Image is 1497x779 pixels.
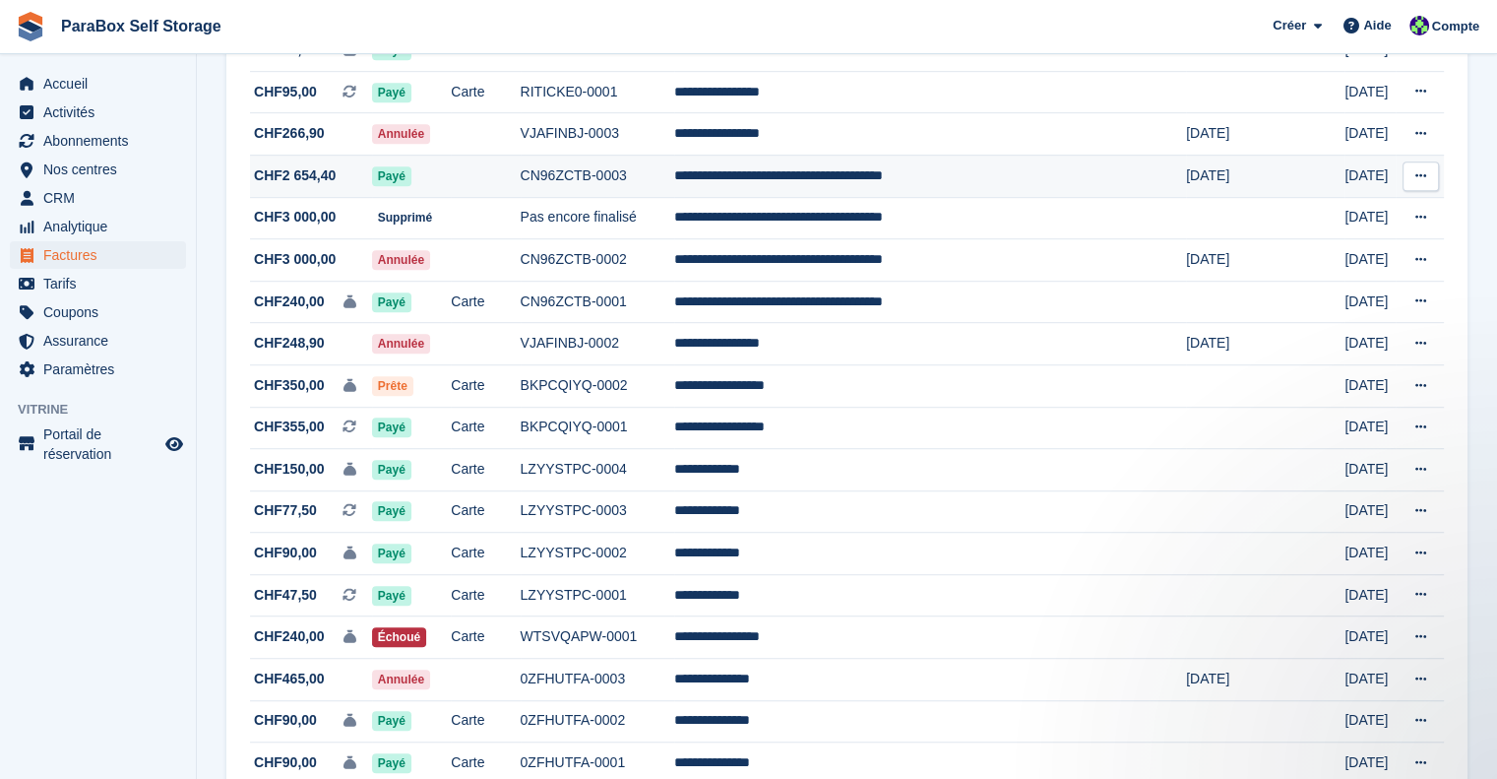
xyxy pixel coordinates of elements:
[254,459,325,480] span: CHF150,00
[1344,533,1396,575] td: [DATE]
[1344,490,1396,533] td: [DATE]
[10,241,186,269] a: menu
[372,460,411,480] span: Payé
[1344,155,1396,197] td: [DATE]
[43,356,161,383] span: Paramètres
[254,626,325,647] span: CHF240,00
[1344,574,1396,617] td: [DATE]
[43,98,161,126] span: Activités
[10,424,186,464] a: menu
[10,327,186,355] a: menu
[372,292,411,312] span: Payé
[372,208,438,227] span: Supprimé
[521,490,674,533] td: LZYYSTPC-0003
[372,586,411,606] span: Payé
[254,585,317,606] span: CHF47,50
[372,501,411,521] span: Payé
[1344,659,1396,701] td: [DATE]
[254,292,325,312] span: CHF240,00
[372,124,430,144] span: Annulée
[254,710,317,731] span: CHF90,00
[43,156,161,183] span: Nos centres
[521,574,674,617] td: LZYYSTPC-0001
[372,670,430,689] span: Annulée
[254,82,317,102] span: CHF95,00
[43,298,161,326] span: Coupons
[372,627,426,647] span: Échoué
[254,417,325,437] span: CHF355,00
[521,700,674,743] td: 0ZFHUTFA-0002
[1186,155,1344,197] td: [DATE]
[1344,700,1396,743] td: [DATE]
[451,490,520,533] td: Carte
[1409,16,1429,35] img: Tess Bédat
[254,669,325,689] span: CHF465,00
[43,241,161,269] span: Factures
[372,166,411,186] span: Payé
[254,207,336,227] span: CHF3 000,00
[254,375,325,396] span: CHF350,00
[43,184,161,212] span: CRM
[451,574,520,617] td: Carte
[372,334,430,354] span: Annulée
[521,659,674,701] td: 0ZFHUTFA-0003
[372,544,411,563] span: Payé
[10,184,186,212] a: menu
[18,400,196,420] span: Vitrine
[1186,323,1344,365] td: [DATE]
[451,71,520,113] td: Carte
[1273,16,1306,35] span: Créer
[254,249,336,270] span: CHF3 000,00
[254,165,336,186] span: CHF2 654,40
[254,333,325,354] span: CHF248,90
[1344,281,1396,323] td: [DATE]
[521,113,674,156] td: VJAFINBJ-0003
[451,407,520,449] td: Carte
[1344,197,1396,239] td: [DATE]
[521,197,674,239] td: Pas encore finalisé
[451,617,520,659] td: Carte
[451,281,520,323] td: Carte
[372,376,413,396] span: Prête
[372,418,411,437] span: Payé
[10,70,186,97] a: menu
[521,449,674,491] td: LZYYSTPC-0004
[521,71,674,113] td: RITICKE0-0001
[372,753,411,773] span: Payé
[521,617,674,659] td: WTSVQAPW-0001
[10,127,186,155] a: menu
[1344,617,1396,659] td: [DATE]
[43,127,161,155] span: Abonnements
[43,70,161,97] span: Accueil
[521,407,674,449] td: BKPCQIYQ-0001
[1363,16,1391,35] span: Aide
[1344,323,1396,365] td: [DATE]
[1344,407,1396,449] td: [DATE]
[521,281,674,323] td: CN96ZCTB-0001
[451,449,520,491] td: Carte
[1186,113,1344,156] td: [DATE]
[1344,449,1396,491] td: [DATE]
[521,239,674,282] td: CN96ZCTB-0002
[521,364,674,407] td: BKPCQIYQ-0002
[43,327,161,355] span: Assurance
[1432,17,1479,36] span: Compte
[1186,659,1344,701] td: [DATE]
[254,500,317,521] span: CHF77,50
[16,12,45,41] img: stora-icon-8386f47178a22dfd0bd8f6a31ec36ba5ce8667c1dd55bd0f319d3a0aa187defe.svg
[1344,71,1396,113] td: [DATE]
[43,270,161,297] span: Tarifs
[451,364,520,407] td: Carte
[10,298,186,326] a: menu
[1344,364,1396,407] td: [DATE]
[43,424,161,464] span: Portail de réservation
[451,533,520,575] td: Carte
[10,156,186,183] a: menu
[162,432,186,456] a: Boutique d'aperçu
[372,711,411,731] span: Payé
[372,250,430,270] span: Annulée
[43,213,161,240] span: Analytique
[1344,239,1396,282] td: [DATE]
[53,10,229,42] a: ParaBox Self Storage
[10,213,186,240] a: menu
